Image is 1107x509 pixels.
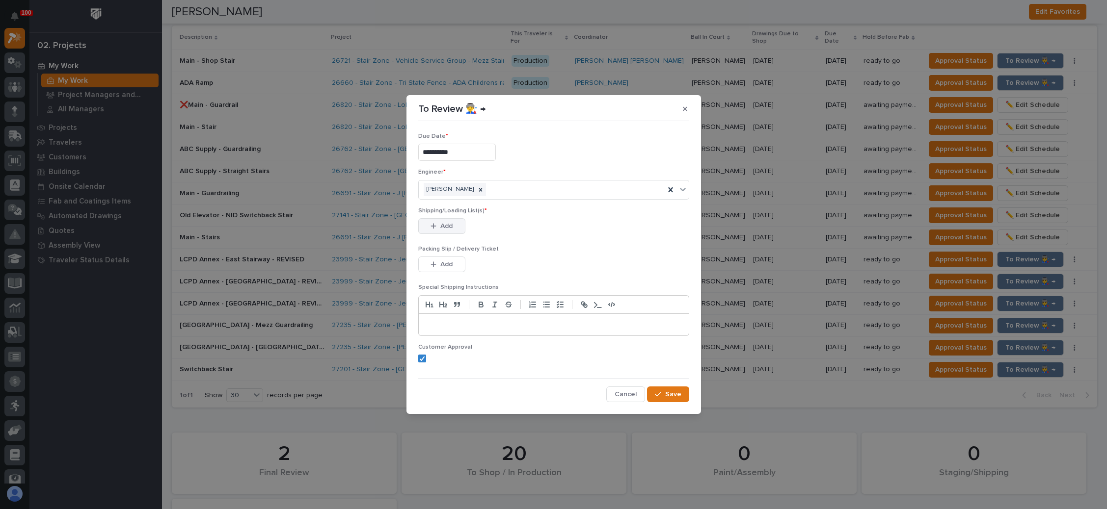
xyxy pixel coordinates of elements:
[418,344,472,350] span: Customer Approval
[665,390,681,399] span: Save
[418,103,486,115] p: To Review 👨‍🏭 →
[418,218,465,234] button: Add
[615,390,637,399] span: Cancel
[418,133,448,139] span: Due Date
[418,169,446,175] span: Engineer
[418,284,499,290] span: Special Shipping Instructions
[647,386,689,402] button: Save
[606,386,645,402] button: Cancel
[440,222,453,230] span: Add
[418,256,465,272] button: Add
[440,260,453,269] span: Add
[424,183,475,196] div: [PERSON_NAME]
[418,246,499,252] span: Packing Slip / Delivery Ticket
[418,208,487,214] span: Shipping/Loading List(s)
